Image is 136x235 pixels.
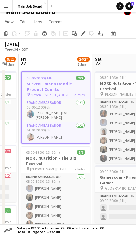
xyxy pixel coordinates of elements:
[131,2,134,6] span: 9
[4,47,19,52] span: Week 34
[77,57,90,62] span: 24/27
[27,76,53,80] span: 06:00-20:00 (14h)
[13,226,108,234] div: Salary £192.00 + Expenses £30.00 + Subsistence £0.00 =
[21,56,26,62] span: Fri
[26,150,60,155] span: 08:00-19:30 (11h30m)
[1,92,11,96] span: 2 Roles
[3,208,11,213] span: 7/7
[13,0,48,12] button: Main Job Board
[33,19,42,24] span: Jobs
[100,75,127,80] span: 08:30-19:30 (11h)
[95,56,102,62] span: Sat
[20,60,26,67] span: 22
[30,167,75,171] span: [PERSON_NAME][STREET_ADDRESS][PERSON_NAME]
[31,92,74,97] span: Sleven - [STREET_ADDRESS][PERSON_NAME]
[49,19,62,24] span: Comms
[5,19,14,24] span: View
[77,150,85,155] span: 8/8
[125,2,133,10] a: 9
[22,122,90,143] app-card-role: Brand Ambassador1/114:00-20:00 (6h)[PERSON_NAME]
[31,18,45,26] a: Jobs
[46,18,65,26] a: Comms
[5,57,16,62] span: 9/11
[22,47,28,52] div: BST
[21,71,90,144] app-job-card: 06:00-20:00 (14h)2/2SLEVEN - NIKE x Doodle - Product Counts Sleven - [STREET_ADDRESS][PERSON_NAME...
[22,81,90,92] h3: SLEVEN - NIKE x Doodle - Product Counts
[20,19,27,24] span: Edit
[3,149,11,153] span: 0/2
[100,169,127,174] span: 09:00-20:00 (11h)
[75,167,85,171] span: 2 Roles
[5,41,42,47] div: [DATE]
[94,60,102,67] span: 23
[21,155,90,166] h3: MORE Nutrition - The Big Festival
[2,18,16,26] a: View
[2,165,11,170] span: 1 Role
[17,18,29,26] a: Edit
[76,76,85,80] span: 2/2
[17,230,107,234] span: Total Budgeted £222.00
[78,62,89,67] div: 7 Jobs
[74,92,85,97] span: 2 Roles
[3,75,11,80] span: 2/2
[2,220,11,224] span: 1 Role
[22,99,90,122] app-card-role: Brand Ambassador1/106:00-12:00 (6h)[PERSON_NAME] De [PERSON_NAME]
[6,62,15,67] div: 3 Jobs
